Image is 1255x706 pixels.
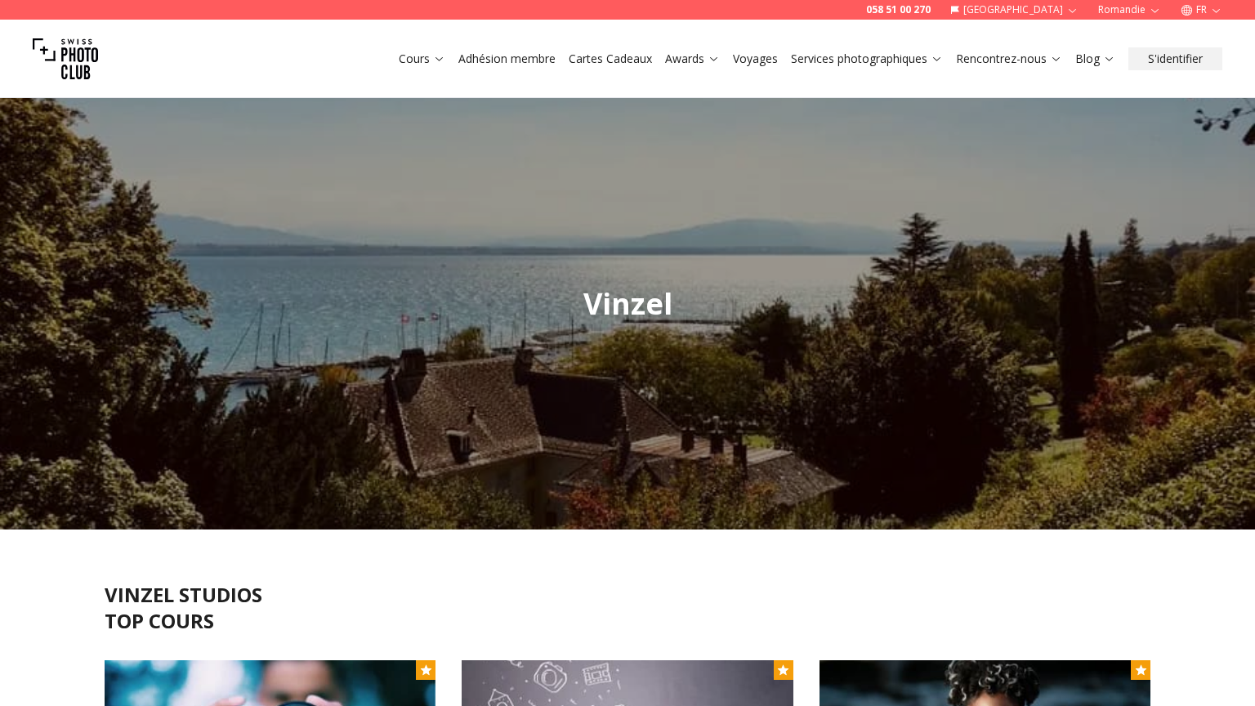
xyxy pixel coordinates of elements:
button: Blog [1069,47,1122,70]
button: S'identifier [1128,47,1222,70]
a: Adhésion membre [458,51,556,67]
a: Voyages [733,51,778,67]
a: Awards [665,51,720,67]
h2: VINZEL STUDIOS [105,582,1150,608]
button: Services photographiques [784,47,949,70]
button: Awards [659,47,726,70]
a: Blog [1075,51,1115,67]
a: 058 51 00 270 [866,3,931,16]
a: Services photographiques [791,51,943,67]
a: Cartes Cadeaux [569,51,652,67]
button: Cartes Cadeaux [562,47,659,70]
h2: TOP COURS [105,608,1150,634]
a: Cours [399,51,445,67]
span: Vinzel [583,284,672,324]
button: Cours [392,47,452,70]
button: Adhésion membre [452,47,562,70]
img: Swiss photo club [33,26,98,92]
a: Rencontrez-nous [956,51,1062,67]
button: Rencontrez-nous [949,47,1069,70]
button: Voyages [726,47,784,70]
